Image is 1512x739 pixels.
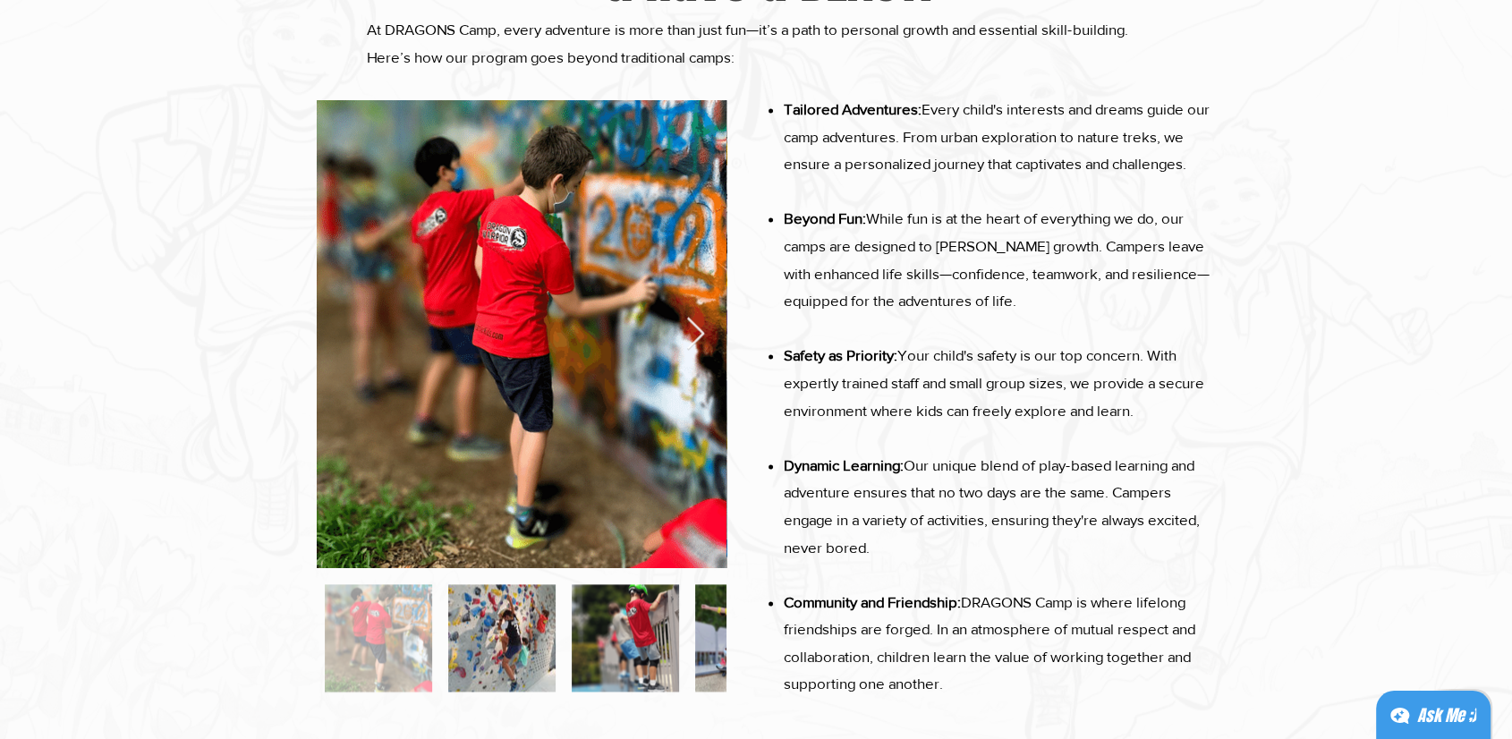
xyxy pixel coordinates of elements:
span: Community and Friendship: [784,593,961,610]
p: At DRAGONS Camp, every adventure is more than just fun—it’s a path to personal growth and essenti... [367,16,1159,71]
span: Tailored Adventures: [784,100,922,117]
span: Beyond Fun: [784,209,866,226]
span: Dynamic Learning: [784,456,904,473]
p: While fun is at the heart of everything we do, our camps are designed to [PERSON_NAME] growth. Ca... [784,205,1220,342]
p: DRAGONS Camp is where lifelong friendships are forged. In an atmosphere of mutual respect and col... [784,589,1220,698]
p: Our unique blend of play-based learning and adventure ensures that no two days are the same. Camp... [784,452,1220,589]
p: Your child's safety is our top concern. With expertly trained staff and small group sizes, we pro... [784,342,1220,451]
div: Ask Me ;) [1417,703,1476,728]
span: Safety as Priority: [784,346,897,363]
p: Every child's interests and dreams guide our camp adventures. From urban exploration to nature tr... [784,96,1220,205]
button: Next Item [685,317,706,352]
